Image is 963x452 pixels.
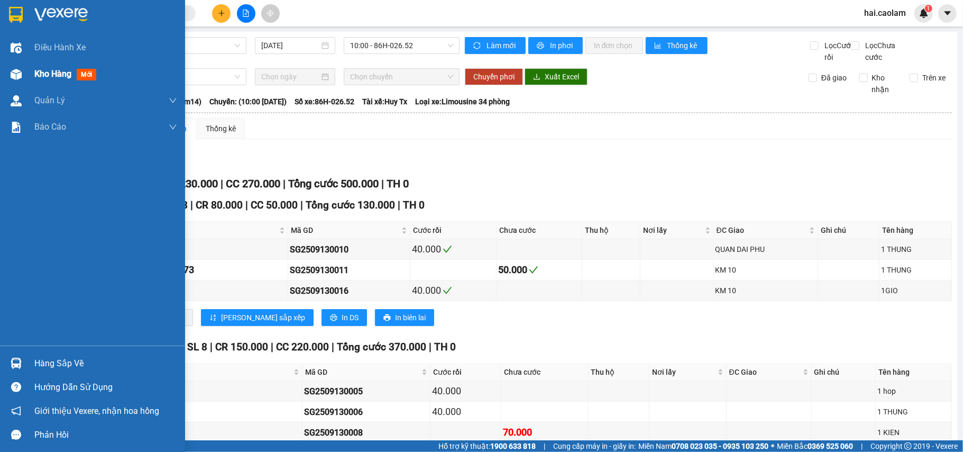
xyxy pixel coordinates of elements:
span: Quản Lý [34,94,65,107]
span: Giới thiệu Vexere, nhận hoa hồng [34,404,159,418]
th: Cước rồi [410,222,496,239]
span: check [443,286,452,295]
span: SL 8 [187,341,207,353]
input: 13/09/2025 [261,40,319,51]
div: 1 hop [877,385,950,397]
span: | [544,440,545,452]
th: Ghi chú [812,364,876,381]
span: | [221,177,223,190]
div: THIN 0913186193 [102,404,300,419]
button: printerIn phơi [528,37,583,54]
td: SG2509130011 [288,260,410,281]
strong: 0369 525 060 [808,442,853,450]
span: Miền Bắc [777,440,853,452]
span: ⚪️ [771,444,774,448]
img: logo-vxr [9,7,23,23]
div: HƯNG 0979454653 [102,384,300,399]
span: Nơi lấy [652,366,716,378]
span: Mã GD [305,366,420,378]
th: Tên hàng [876,364,952,381]
span: sync [473,42,482,50]
span: 1 [927,5,930,12]
img: solution-icon [11,122,22,133]
button: plus [212,4,231,23]
button: file-add [237,4,255,23]
div: 50.000 [498,263,580,277]
img: icon-new-feature [919,8,929,18]
div: Hướng dẫn sử dụng [34,379,177,395]
img: logo.jpg [115,13,140,39]
span: bar-chart [654,42,663,50]
span: | [283,177,286,190]
span: | [190,199,193,211]
button: caret-down [938,4,957,23]
span: TH 0 [387,177,409,190]
span: question-circle [11,382,21,392]
th: Chưa cước [497,222,582,239]
span: Chuyến: (10:00 [DATE]) [209,96,287,107]
span: In phơi [550,40,574,51]
div: 1 THUNG [881,243,950,255]
div: 40.000 [432,384,499,399]
span: | [300,199,303,211]
div: MINH 0355624454 [102,425,300,440]
span: Kho nhận [868,72,902,95]
button: bar-chartThống kê [646,37,708,54]
span: hai.caolam [856,6,914,20]
span: Tổng cước 500.000 [288,177,379,190]
div: SG2509130008 [304,426,429,439]
div: 1 THUNG [881,264,950,276]
img: warehouse-icon [11,42,22,53]
div: 40.000 [412,283,494,298]
b: [DOMAIN_NAME] [89,40,145,49]
span: Xuất Excel [545,71,579,83]
button: sort-ascending[PERSON_NAME] sắp xếp [201,309,314,326]
b: BIÊN NHẬN GỬI HÀNG HÓA [68,15,102,102]
div: SG2509130011 [290,264,408,277]
img: warehouse-icon [11,95,22,106]
span: Báo cáo [34,120,66,133]
span: message [11,430,21,440]
span: Đã giao [817,72,851,84]
img: warehouse-icon [11,69,22,80]
div: QUAN DAI PHU [716,243,817,255]
div: CHI NGA 0778018873 [102,263,286,277]
th: Ghi chú [818,222,879,239]
button: aim [261,4,280,23]
div: Hàng sắp về [34,356,177,372]
span: sort-ascending [209,314,217,322]
button: printerIn DS [322,309,367,326]
span: Trên xe [918,72,950,84]
span: Mã GD [291,224,399,236]
strong: 0708 023 035 - 0935 103 250 [672,442,768,450]
img: warehouse-icon [11,358,22,369]
span: mới [77,69,96,80]
span: Lọc Chưa cước [861,40,912,63]
button: printerIn biên lai [375,309,434,326]
span: | [245,199,248,211]
span: | [271,341,273,353]
div: 1 THUNG [877,406,950,418]
div: SG2509130016 [290,284,408,297]
span: down [169,123,177,131]
span: file-add [242,10,250,17]
span: CR 80.000 [196,199,243,211]
td: SG2509130005 [302,381,431,402]
input: Chọn ngày [261,71,319,83]
li: (c) 2017 [89,50,145,64]
span: printer [537,42,546,50]
span: printer [383,314,391,322]
span: | [398,199,400,211]
span: Điều hành xe [34,41,86,54]
span: In DS [342,312,359,323]
span: CC 220.000 [276,341,329,353]
td: SG2509130010 [288,239,410,260]
span: Nơi lấy [643,224,703,236]
th: Cước rồi [430,364,501,381]
span: CR 230.000 [163,177,218,190]
span: Miền Nam [638,440,768,452]
span: TH 0 [434,341,456,353]
button: Chuyển phơi [465,68,523,85]
span: TH 0 [403,199,425,211]
span: | [429,341,432,353]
